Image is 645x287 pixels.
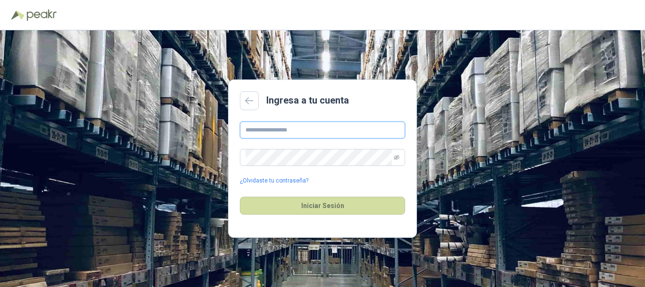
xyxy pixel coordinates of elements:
h2: Ingresa a tu cuenta [266,93,349,108]
span: eye-invisible [394,155,399,160]
a: ¿Olvidaste tu contraseña? [240,176,308,185]
img: Peakr [26,9,57,21]
img: Logo [11,10,25,20]
button: Iniciar Sesión [240,197,405,215]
